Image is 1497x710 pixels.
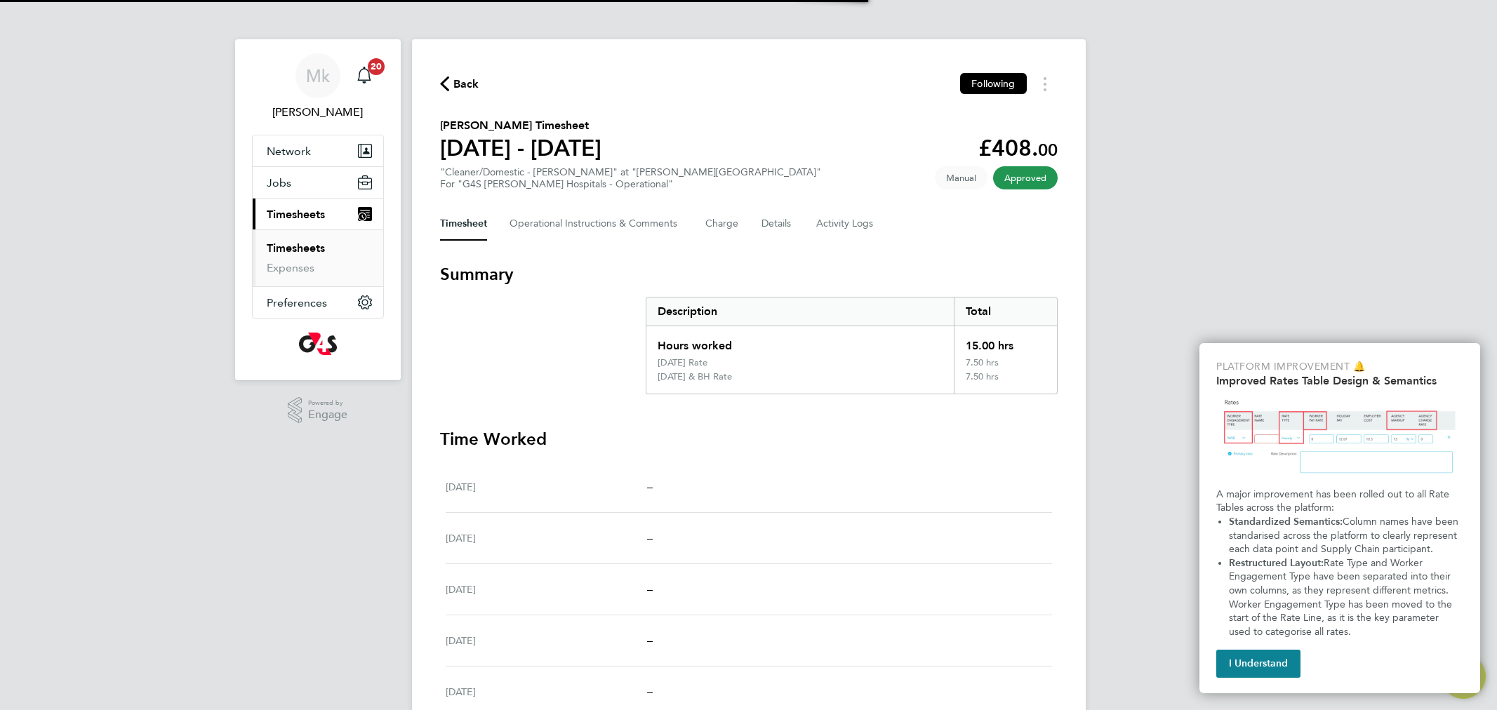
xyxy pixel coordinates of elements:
[1229,516,1461,555] span: Column names have been standarised across the platform to clearly represent each data point and S...
[954,371,1056,394] div: 7.50 hrs
[658,371,732,382] div: [DATE] & BH Rate
[267,176,291,189] span: Jobs
[646,326,954,357] div: Hours worked
[267,241,325,255] a: Timesheets
[761,207,794,241] button: Details
[306,67,330,85] span: Mk
[1216,488,1463,515] p: A major improvement has been rolled out to all Rate Tables across the platform:
[440,117,601,134] h2: [PERSON_NAME] Timesheet
[1229,516,1343,528] strong: Standardized Semantics:
[1032,73,1058,95] button: Timesheets Menu
[1216,360,1463,374] p: Platform Improvement 🔔
[267,296,327,309] span: Preferences
[1216,650,1300,678] button: I Understand
[935,166,987,189] span: This timesheet was manually created.
[816,207,875,241] button: Activity Logs
[954,357,1056,371] div: 7.50 hrs
[658,357,707,368] div: [DATE] Rate
[446,581,648,598] div: [DATE]
[267,261,314,274] a: Expenses
[299,333,337,355] img: g4s-logo-retina.png
[510,207,683,241] button: Operational Instructions & Comments
[993,166,1058,189] span: This timesheet has been approved.
[1216,393,1463,482] img: Updated Rates Table Design & Semantics
[978,135,1058,161] app-decimal: £408.
[440,428,1058,450] h3: Time Worked
[954,326,1056,357] div: 15.00 hrs
[235,39,401,380] nav: Main navigation
[440,166,821,190] div: "Cleaner/Domestic - [PERSON_NAME]" at "[PERSON_NAME][GEOGRAPHIC_DATA]"
[446,530,648,547] div: [DATE]
[1199,343,1480,693] div: Improved Rate Table Semantics
[440,178,821,190] div: For "G4S [PERSON_NAME] Hospitals - Operational"
[440,134,601,162] h1: [DATE] - [DATE]
[267,145,311,158] span: Network
[647,531,653,544] span: –
[1229,557,1324,569] strong: Restructured Layout:
[252,104,384,121] span: Monika krawczyk
[446,632,648,649] div: [DATE]
[647,480,653,493] span: –
[954,297,1056,326] div: Total
[453,76,479,93] span: Back
[308,397,347,409] span: Powered by
[446,683,648,700] div: [DATE]
[252,53,384,121] a: Go to account details
[646,297,1058,394] div: Summary
[647,634,653,647] span: –
[308,409,347,421] span: Engage
[267,208,325,221] span: Timesheets
[1216,374,1463,387] h2: Improved Rates Table Design & Semantics
[705,207,739,241] button: Charge
[368,58,385,75] span: 20
[971,77,1015,90] span: Following
[1038,140,1058,160] span: 00
[440,263,1058,286] h3: Summary
[647,582,653,596] span: –
[647,685,653,698] span: –
[440,207,487,241] button: Timesheet
[252,333,384,355] a: Go to home page
[646,297,954,326] div: Description
[1229,557,1455,638] span: Rate Type and Worker Engagement Type have been separated into their own columns, as they represen...
[446,478,648,495] div: [DATE]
